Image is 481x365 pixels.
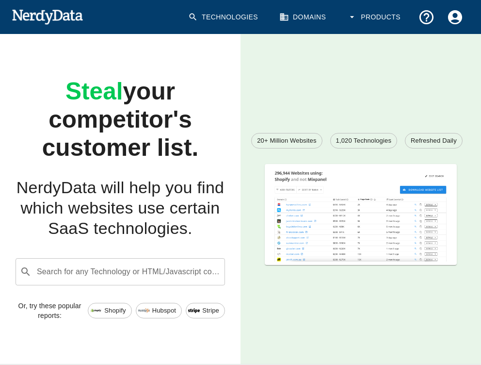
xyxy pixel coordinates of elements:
[88,303,131,318] a: Shopify
[405,133,463,149] a: Refreshed Daily
[412,3,441,32] button: Support and Documentation
[65,78,123,105] span: Steal
[136,303,182,318] a: Hubspot
[273,3,334,32] a: Domains
[12,7,83,26] img: NerdyData.com
[182,3,266,32] a: Technologies
[16,78,225,162] h1: your competitor's customer list.
[16,178,225,239] h2: NerdyData will help you find which websites use certain SaaS technologies.
[251,133,322,149] a: 20+ Million Websites
[186,303,225,318] a: Stripe
[331,136,397,146] span: 1,020 Technologies
[330,133,398,149] a: 1,020 Technologies
[252,136,321,146] span: 20+ Million Websites
[16,301,84,320] p: Or, try these popular reports:
[99,306,131,315] span: Shopify
[265,164,457,262] img: A screenshot of a report showing the total number of websites using Shopify
[147,306,181,315] span: Hubspot
[405,136,462,146] span: Refreshed Daily
[197,306,224,315] span: Stripe
[341,3,408,32] button: Products
[441,3,469,32] button: Account Settings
